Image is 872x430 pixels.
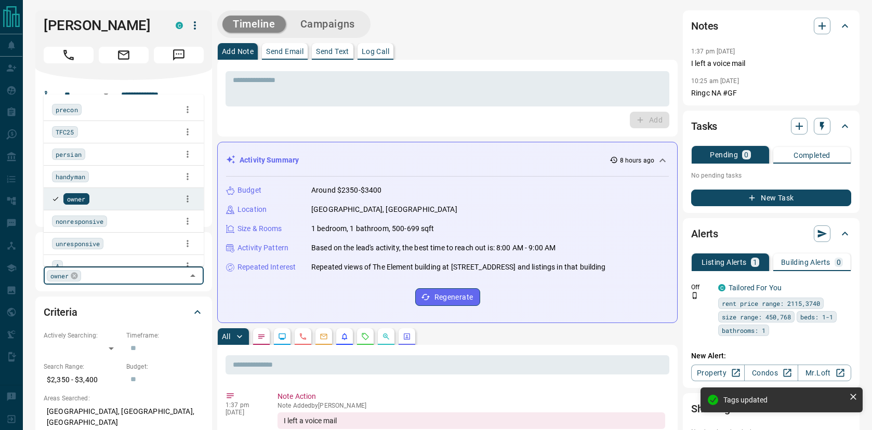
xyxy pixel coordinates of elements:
p: 1 [753,259,757,266]
span: nonresponsive [56,216,103,226]
span: size range: 450,768 [722,312,791,322]
p: Budget: [126,362,204,371]
div: condos.ca [176,22,183,29]
p: $2,350 - $3,400 [44,371,121,388]
svg: Notes [257,332,266,341]
div: I left a voice mail [278,412,665,429]
p: Search Range: [44,362,121,371]
a: Mr.Loft [798,365,851,381]
span: Email [99,47,149,63]
p: Activity Summary [240,155,299,166]
p: Ringc NA #GF [691,88,851,99]
span: persian [56,149,82,159]
p: Around $2350-$3400 [311,185,381,196]
h2: Tasks [691,118,717,135]
button: Close [186,268,200,283]
p: Off [691,283,712,292]
svg: Listing Alerts [340,332,349,341]
span: Message [154,47,204,63]
p: I left a voice mail [691,58,851,69]
p: 1:37 pm [DATE] [691,48,735,55]
span: precon [56,104,78,115]
div: Tags updated [723,396,845,404]
p: Areas Searched: [44,394,204,403]
button: Timeline [222,16,286,33]
p: Listing Alerts [702,259,747,266]
span: A [56,261,59,271]
p: [GEOGRAPHIC_DATA], [GEOGRAPHIC_DATA] [311,204,457,215]
div: Notes [691,14,851,38]
div: owner [47,270,81,281]
div: Showings [691,396,851,421]
p: Send Text [316,48,349,55]
p: Add Note [222,48,254,55]
svg: Lead Browsing Activity [278,332,286,341]
svg: Opportunities [382,332,390,341]
button: Regenerate [415,288,480,306]
span: unresponsive [56,238,100,249]
h2: Criteria [44,304,77,320]
h2: Alerts [691,225,718,242]
span: rent price range: 2115,3740 [722,298,820,308]
p: 1:37 pm [226,401,262,409]
span: bathrooms: 1 [722,325,765,335]
svg: Agent Actions [403,332,411,341]
p: 0 [744,151,748,158]
p: Building Alerts [781,259,830,266]
h2: Showings [691,400,735,417]
div: Activity Summary8 hours ago [226,151,669,170]
svg: Emails [320,332,328,341]
a: Condos [744,365,798,381]
button: Campaigns [290,16,365,33]
p: [DATE] [226,409,262,416]
p: No pending tasks [691,168,851,183]
p: 10:25 am [DATE] [691,77,739,85]
div: Alerts [691,221,851,246]
p: Size & Rooms [237,223,282,234]
svg: Calls [299,332,307,341]
p: Note Action [278,391,665,402]
p: Activity Pattern [237,243,288,253]
p: Note Added by [PERSON_NAME] [278,402,665,409]
span: owner [50,271,69,281]
svg: Push Notification Only [691,292,698,299]
p: Pending [710,151,738,158]
svg: Requests [361,332,369,341]
p: Repeated Interest [237,262,296,273]
p: 0 [837,259,841,266]
p: Completed [794,152,830,159]
span: Call [44,47,94,63]
h2: Notes [691,18,718,34]
p: New Alert: [691,351,851,361]
p: All [222,333,230,340]
div: Tasks [691,114,851,139]
p: Log Call [362,48,389,55]
p: Send Email [266,48,303,55]
button: Open [100,88,112,101]
span: handyman [56,171,85,182]
p: Actively Searching: [44,331,121,340]
span: TFC25 [56,127,74,137]
p: 8 hours ago [620,156,654,165]
h1: [PERSON_NAME] [44,17,160,34]
button: New Task [691,190,851,206]
div: Criteria [44,300,204,325]
div: condos.ca [718,284,725,291]
a: Tailored For You [729,284,782,292]
a: Property [691,365,745,381]
p: Repeated views of The Element building at [STREET_ADDRESS] and listings in that building [311,262,606,273]
p: Budget [237,185,261,196]
p: 1 bedroom, 1 bathroom, 500-699 sqft [311,223,434,234]
p: Location [237,204,267,215]
span: beds: 1-1 [800,312,833,322]
p: Timeframe: [126,331,204,340]
p: Based on the lead's activity, the best time to reach out is: 8:00 AM - 9:00 AM [311,243,556,253]
span: owner [67,194,86,204]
